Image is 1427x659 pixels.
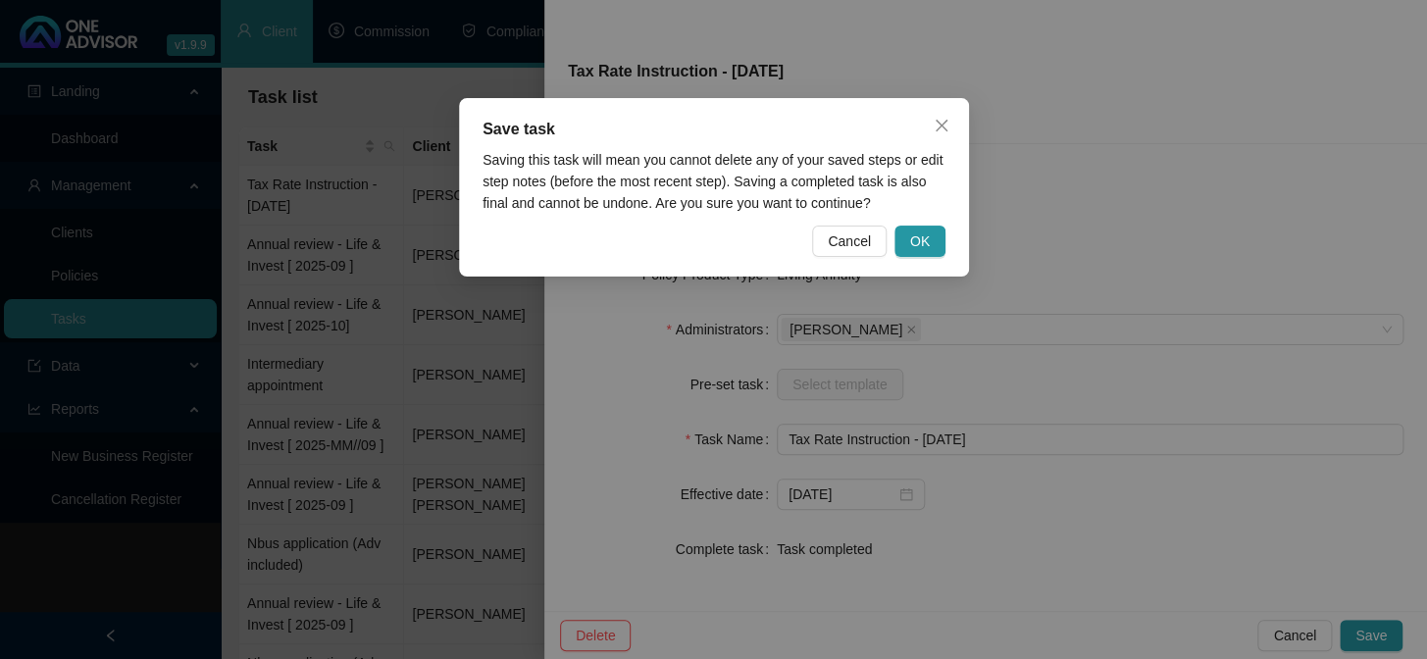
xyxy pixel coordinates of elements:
[812,226,887,257] button: Cancel
[483,118,945,141] div: Save task
[934,118,949,133] span: close
[828,230,871,252] span: Cancel
[893,226,944,257] button: OK
[926,110,957,141] button: Close
[909,230,929,252] span: OK
[483,149,945,214] div: Saving this task will mean you cannot delete any of your saved steps or edit step notes (before t...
